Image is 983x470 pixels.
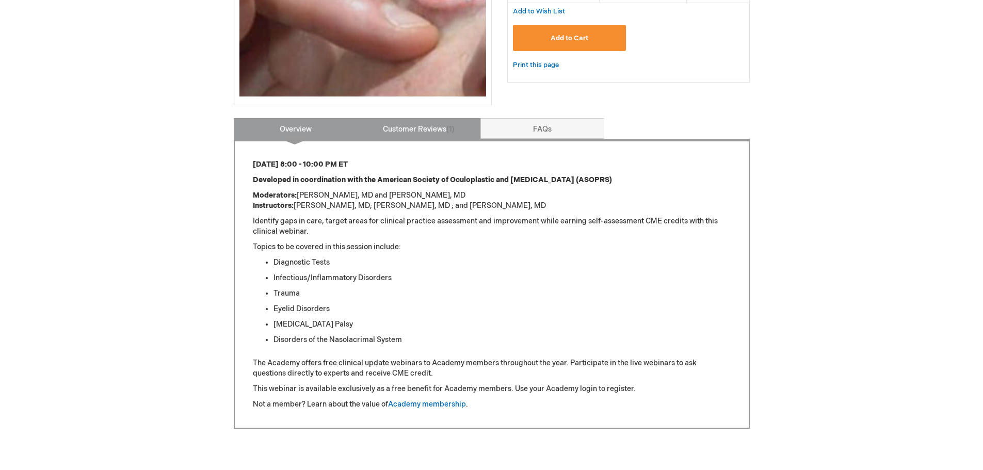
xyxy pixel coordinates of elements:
[513,25,626,51] button: Add to Cart
[357,118,481,139] a: Customer Reviews1
[513,7,565,15] a: Add to Wish List
[253,216,731,237] p: Identify gaps in care, target areas for clinical practice assessment and improvement while earnin...
[273,273,731,283] li: Infectious/Inflammatory Disorders
[551,34,588,42] span: Add to Cart
[253,190,731,211] p: [PERSON_NAME], MD and [PERSON_NAME], MD [PERSON_NAME], MD; [PERSON_NAME], MD ; and [PERSON_NAME], MD
[446,125,455,134] span: 1
[273,257,731,268] li: Diagnostic Tests
[273,304,731,314] li: Eyelid Disorders
[273,288,731,299] li: Trauma
[253,399,731,410] p: Not a member? Learn about the value of .
[253,191,297,200] strong: Moderators:
[480,118,604,139] a: FAQs
[513,59,559,72] a: Print this page
[388,400,466,409] a: Academy membership
[253,175,612,184] strong: Developed in coordination with the American Society of Oculoplastic and [MEDICAL_DATA] (ASOPRS)
[253,242,731,252] p: Topics to be covered in this session include:
[253,358,731,379] p: The Academy offers free clinical update webinars to Academy members throughout the year. Particip...
[253,384,731,394] p: This webinar is available exclusively as a free benefit for Academy members. Use your Academy log...
[273,335,731,345] li: Disorders of the Nasolacrimal System
[253,201,294,210] strong: Instructors:
[234,118,358,139] a: Overview
[273,319,731,330] li: [MEDICAL_DATA] Palsy
[253,160,348,169] strong: [DATE] 8:00 - 10:00 PM ET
